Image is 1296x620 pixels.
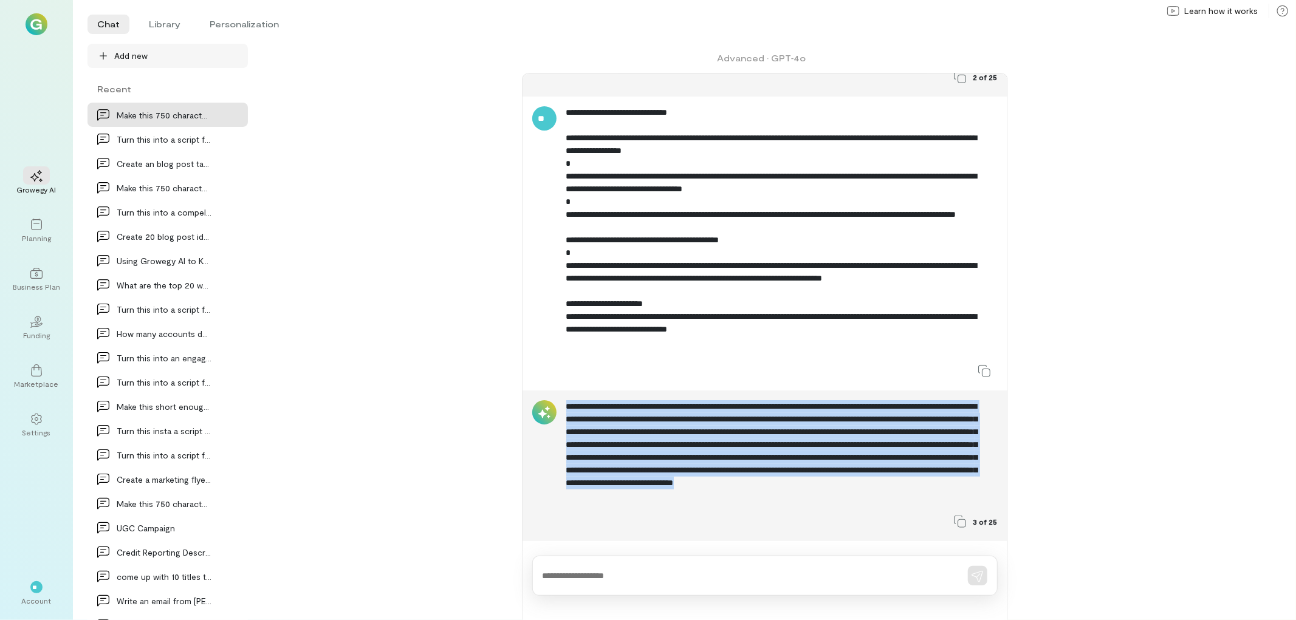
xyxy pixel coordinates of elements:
[117,424,211,437] div: Turn this insta a script for an instagram reel:…
[117,157,211,170] div: Create an blog post targeting Small Business Owne…
[200,15,289,34] li: Personalization
[117,206,211,219] div: Turn this into a compelling Reel script targeting…
[117,497,211,510] div: Make this 750 characters or less: Paying Before…
[117,570,211,583] div: come up with 10 titles that say: Journey Towards…
[117,133,211,146] div: Turn this into a script for a Facebook Reel targe…
[117,376,211,389] div: Turn this into a script for an Instagram Reel: W…
[87,15,129,34] li: Chat
[15,306,58,350] a: Funding
[1184,5,1258,17] span: Learn how it works
[117,327,211,340] div: How many accounts do I need to build a business c…
[139,15,190,34] li: Library
[117,230,211,243] div: Create 20 blog post ideas for Growegy, Inc. (Grow…
[15,257,58,301] a: Business Plan
[15,403,58,447] a: Settings
[114,50,238,62] span: Add new
[117,352,211,364] div: Turn this into an engaging script for a social me…
[117,254,211,267] div: Using Growegy AI to Keep You Moving
[973,72,998,82] span: 2 of 25
[117,182,211,194] div: Make this 750 characters or less without missing…
[17,185,57,194] div: Growegy AI
[117,303,211,316] div: Turn this into a script for a facebook reel: Cur…
[22,428,51,437] div: Settings
[15,355,58,398] a: Marketplace
[15,379,59,389] div: Marketplace
[22,233,51,243] div: Planning
[117,473,211,486] div: Create a marketing flyer for the company Re-Leash…
[117,546,211,559] div: Credit Reporting Descrepancies
[23,330,50,340] div: Funding
[15,160,58,204] a: Growegy AI
[117,594,211,607] div: Write an email from [PERSON_NAME] Twist, Customer Success…
[973,517,998,526] span: 3 of 25
[15,209,58,253] a: Planning
[117,109,211,121] div: Make this 750 characters or less and remove the e…
[117,279,211,291] div: What are the top 20 ways small business owners ca…
[13,282,60,291] div: Business Plan
[87,83,248,95] div: Recent
[22,596,52,605] div: Account
[117,449,211,462] div: Turn this into a script for a facebook reel: Wha…
[117,400,211,413] div: Make this short enough for a quarter page flyer:…
[117,522,211,534] div: UGC Campaign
